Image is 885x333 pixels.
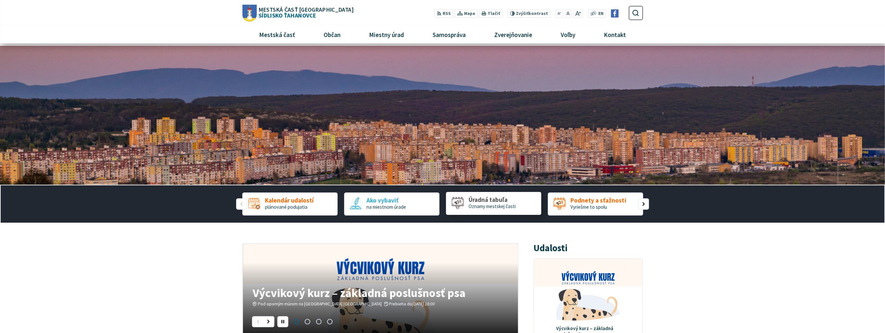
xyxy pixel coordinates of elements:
em: [DATE] 18:00 [412,301,435,307]
a: Voľby [549,26,587,43]
div: Predošlý slajd [252,316,263,327]
span: Prejsť na slajd 1 [291,316,302,327]
span: Voľby [558,26,578,43]
div: 4 / 5 [548,192,643,215]
a: Podnety a sťažnosti Vyriešme to spolu [548,192,643,215]
span: Mapa [464,10,475,17]
div: 2 / 5 [344,192,439,215]
span: Zvýšiť [516,11,529,16]
button: Zväčšiť veľkosť písma [573,9,583,18]
span: Samospráva [430,26,468,43]
button: Zvýšiťkontrast [507,9,550,18]
h3: Udalosti [533,243,568,253]
h1: Sídlisko Ťahanovce [257,6,353,18]
div: 1 / 5 [242,192,338,215]
div: Nasledujúci slajd [263,316,274,327]
span: Kalendár udalostí [265,197,314,204]
a: EN [596,10,605,17]
span: Zverejňovanie [492,26,535,43]
span: Prejsť na slajd 3 [313,316,324,327]
a: Kalendár udalostí plánované podujatia [242,192,338,215]
span: Občan [321,26,343,43]
span: plánované podujatia [265,204,307,210]
span: Vyriešme to spolu [570,204,607,210]
span: Kontakt [602,26,628,43]
a: Kontakt [592,26,638,43]
button: Nastaviť pôvodnú veľkosť písma [564,9,571,18]
span: Pod oporným múrom na [GEOGRAPHIC_DATA] [GEOGRAPHIC_DATA] [258,301,382,307]
div: Predošlý slajd [236,198,247,209]
a: Mestská časť [247,26,307,43]
a: Miestny úrad [357,26,416,43]
span: Ako vybaviť [366,197,406,204]
div: Pozastaviť pohyb slajdera [277,316,288,327]
span: EN [598,10,603,17]
h4: Výcvikový kurz – základná poslušnosť psa [253,287,508,299]
span: Mestská časť [257,26,297,43]
span: Prejsť na slajd 2 [302,316,313,327]
button: Zmenšiť veľkosť písma [556,9,563,18]
a: RSS [434,9,453,18]
a: Logo Sídlisko Ťahanovce, prejsť na domovskú stránku. [242,5,353,21]
img: Prejsť na domovskú stránku [242,5,257,21]
span: Oznamy mestskej časti [469,203,516,209]
div: 3 / 5 [446,192,541,215]
button: Tlačiť [479,9,502,18]
a: Mapa [455,9,478,18]
a: Zverejňovanie [483,26,544,43]
span: Mestská časť [GEOGRAPHIC_DATA] [258,6,353,12]
div: Nasledujúci slajd [638,198,649,209]
a: Občan [312,26,352,43]
span: na miestnom úrade [366,204,406,210]
span: Prejsť na slajd 4 [324,316,335,327]
img: Prejsť na Facebook stránku [611,9,619,18]
span: Tlačiť [487,11,500,16]
span: kontrast [516,11,548,16]
span: Úradná tabuľa [469,196,516,203]
a: Úradná tabuľa Oznamy mestskej časti [446,192,541,215]
span: Prebieha do [389,301,435,307]
a: Samospráva [421,26,478,43]
span: Miestny úrad [366,26,406,43]
span: Podnety a sťažnosti [570,197,626,204]
span: RSS [443,10,451,17]
a: Ako vybaviť na miestnom úrade [344,192,439,215]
